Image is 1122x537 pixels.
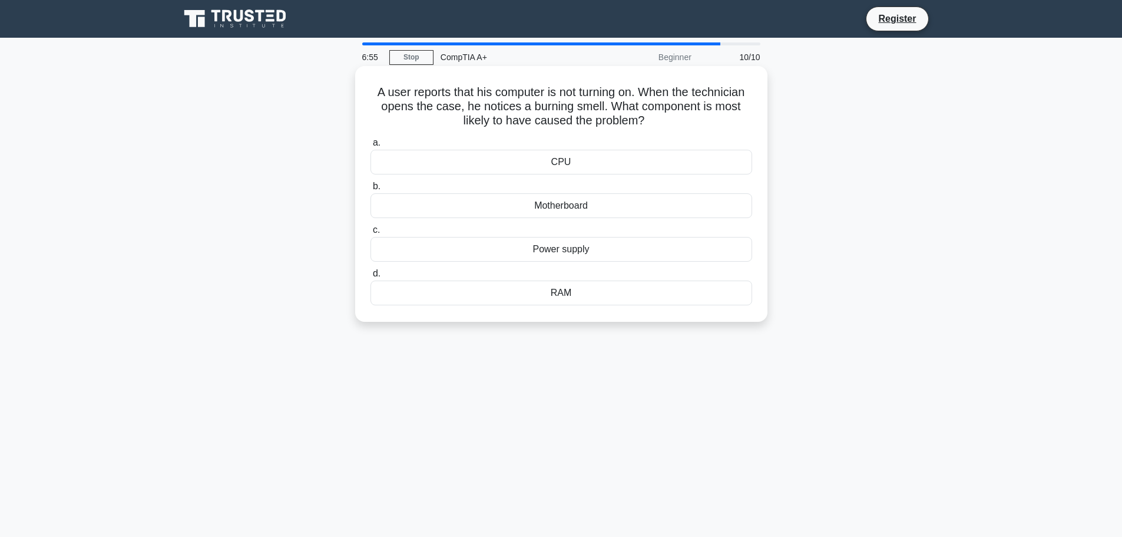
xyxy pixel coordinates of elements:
span: d. [373,268,380,278]
h5: A user reports that his computer is not turning on. When the technician opens the case, he notice... [369,85,753,129]
div: Beginner [595,45,699,69]
div: Motherboard [370,193,752,218]
div: Power supply [370,237,752,262]
a: Register [871,11,923,26]
span: b. [373,181,380,191]
div: 6:55 [355,45,389,69]
div: CPU [370,150,752,174]
a: Stop [389,50,433,65]
div: 10/10 [699,45,767,69]
span: a. [373,137,380,147]
div: CompTIA A+ [433,45,595,69]
span: c. [373,225,380,235]
div: RAM [370,281,752,305]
